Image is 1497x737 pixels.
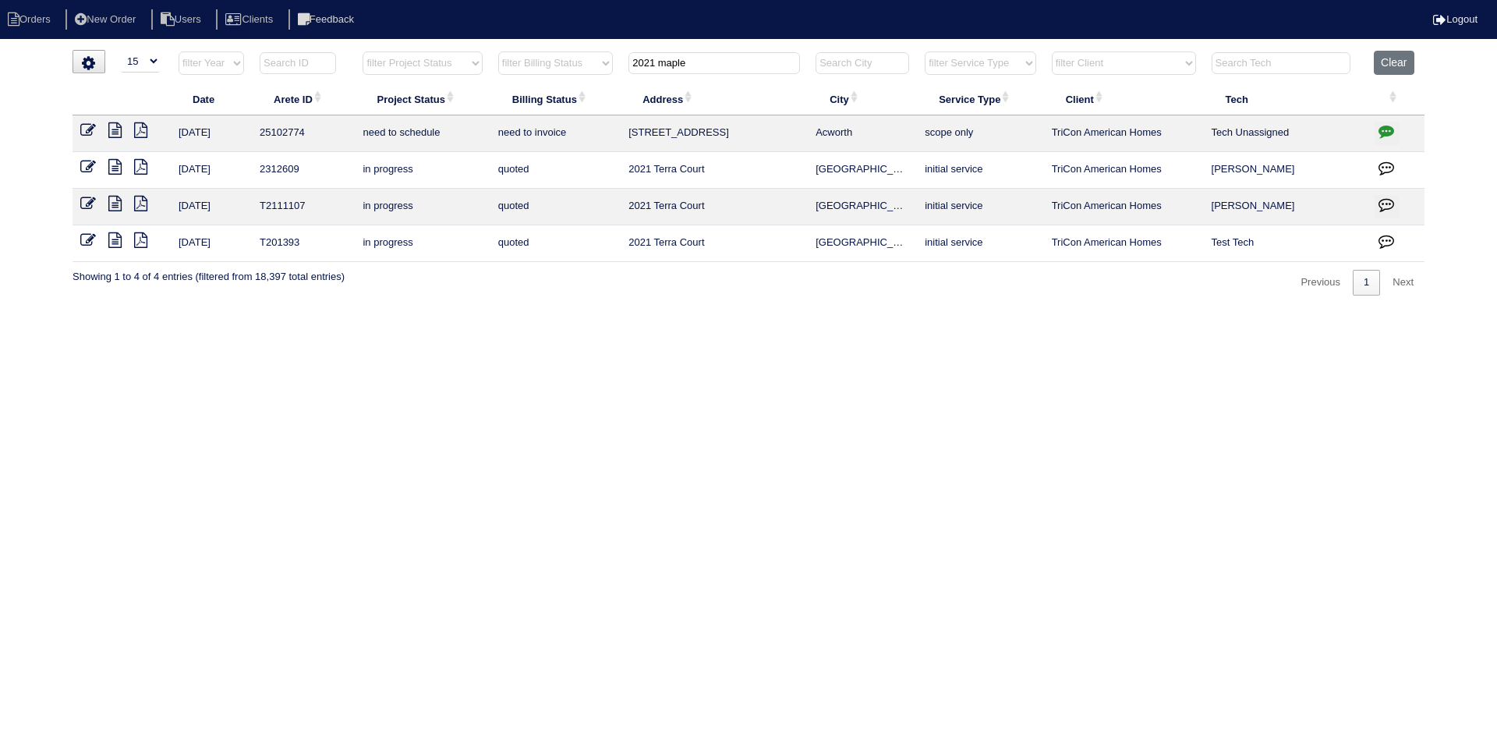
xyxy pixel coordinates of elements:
a: Logout [1433,13,1478,25]
td: scope only [917,115,1043,152]
a: New Order [65,13,148,25]
input: Search ID [260,52,336,74]
td: quoted [490,152,621,189]
td: [DATE] [171,152,252,189]
td: 25102774 [252,115,355,152]
td: in progress [355,152,490,189]
input: Search Tech [1212,52,1350,74]
td: T2111107 [252,189,355,225]
td: in progress [355,225,490,262]
li: New Order [65,9,148,30]
td: TriCon American Homes [1044,189,1204,225]
th: Client: activate to sort column ascending [1044,83,1204,115]
th: City: activate to sort column ascending [808,83,917,115]
td: Tech Unassigned [1204,115,1367,152]
li: Clients [216,9,285,30]
th: Tech [1204,83,1367,115]
td: 2021 Terra Court [621,152,808,189]
td: [GEOGRAPHIC_DATA] [808,225,917,262]
td: 2312609 [252,152,355,189]
td: TriCon American Homes [1044,115,1204,152]
th: Project Status: activate to sort column ascending [355,83,490,115]
td: initial service [917,152,1043,189]
td: [STREET_ADDRESS] [621,115,808,152]
td: [DATE] [171,225,252,262]
a: Next [1382,270,1424,296]
th: Service Type: activate to sort column ascending [917,83,1043,115]
li: Users [151,9,214,30]
button: Clear [1374,51,1414,75]
td: 2021 Terra Court [621,225,808,262]
th: : activate to sort column ascending [1366,83,1424,115]
input: Search City [816,52,909,74]
a: 1 [1353,270,1380,296]
td: TriCon American Homes [1044,225,1204,262]
td: [PERSON_NAME] [1204,189,1367,225]
td: quoted [490,225,621,262]
td: TriCon American Homes [1044,152,1204,189]
td: quoted [490,189,621,225]
th: Billing Status: activate to sort column ascending [490,83,621,115]
td: initial service [917,189,1043,225]
td: Test Tech [1204,225,1367,262]
th: Arete ID: activate to sort column ascending [252,83,355,115]
a: Users [151,13,214,25]
th: Date [171,83,252,115]
td: initial service [917,225,1043,262]
td: need to invoice [490,115,621,152]
th: Address: activate to sort column ascending [621,83,808,115]
td: need to schedule [355,115,490,152]
li: Feedback [288,9,366,30]
td: [DATE] [171,115,252,152]
td: T201393 [252,225,355,262]
div: Showing 1 to 4 of 4 entries (filtered from 18,397 total entries) [73,262,345,284]
td: 2021 Terra Court [621,189,808,225]
td: [GEOGRAPHIC_DATA] [808,189,917,225]
td: in progress [355,189,490,225]
td: Acworth [808,115,917,152]
td: [GEOGRAPHIC_DATA] [808,152,917,189]
input: Search Address [628,52,800,74]
a: Clients [216,13,285,25]
td: [DATE] [171,189,252,225]
a: Previous [1290,270,1351,296]
td: [PERSON_NAME] [1204,152,1367,189]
